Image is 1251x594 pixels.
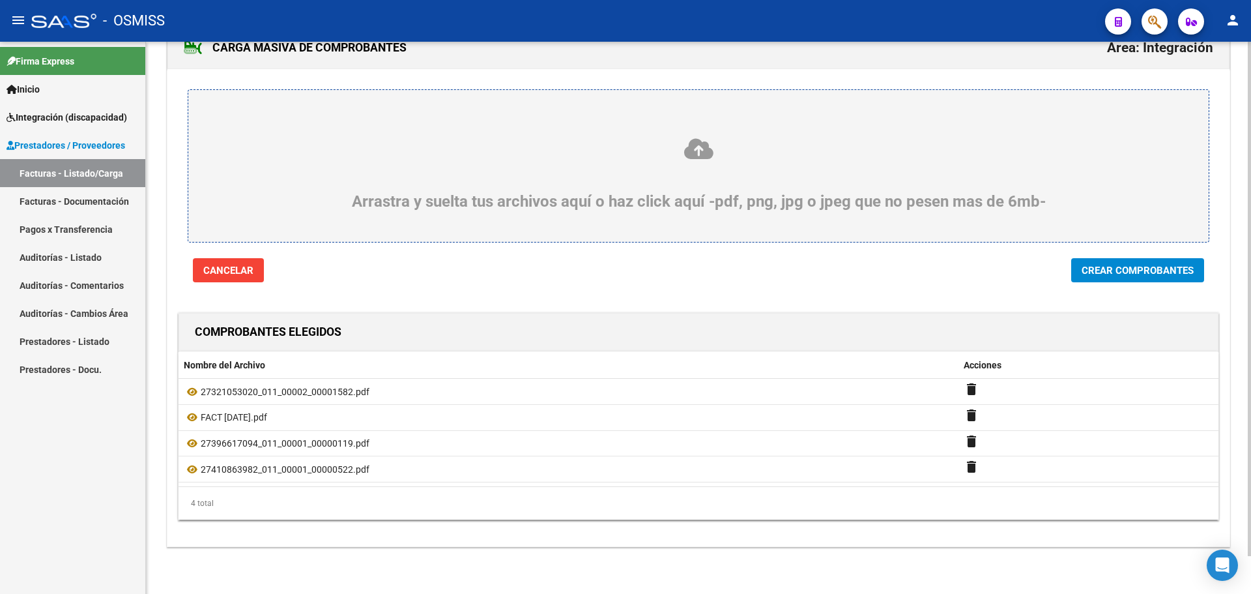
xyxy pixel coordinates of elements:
span: Acciones [964,360,1001,370]
mat-icon: delete [964,434,979,449]
span: 27321053020_011_00002_00001582.pdf [201,387,369,397]
span: Crear Comprobantes [1082,265,1194,276]
h1: CARGA MASIVA DE COMPROBANTES [184,37,407,58]
mat-icon: delete [964,459,979,475]
datatable-header-cell: Acciones [958,351,1218,379]
datatable-header-cell: Nombre del Archivo [179,351,958,379]
span: Inicio [7,82,40,97]
h1: COMPROBANTES ELEGIDOS [195,321,341,342]
span: Integración (discapacidad) [7,110,127,125]
mat-icon: delete [964,408,979,423]
span: Nombre del Archivo [184,360,265,370]
span: 27410863982_011_00001_00000522.pdf [201,464,369,475]
div: 4 total [179,487,1218,520]
span: FACT [DATE].pdf [201,412,267,423]
button: Cancelar [193,258,264,282]
span: Prestadores / Proveedores [7,138,125,153]
span: - OSMISS [103,7,165,35]
div: Open Intercom Messenger [1207,550,1238,581]
mat-icon: menu [10,12,26,28]
mat-icon: delete [964,381,979,397]
div: Arrastra y suelta tus archivos aquí o haz click aquí -pdf, png, jpg o jpeg que no pesen mas de 6mb- [220,137,1177,211]
h2: Area: Integración [1107,35,1213,60]
span: 27396617094_011_00001_00000119.pdf [201,438,369,449]
mat-icon: person [1225,12,1241,28]
span: Cancelar [203,265,253,276]
button: Crear Comprobantes [1071,258,1204,282]
span: Firma Express [7,54,74,68]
